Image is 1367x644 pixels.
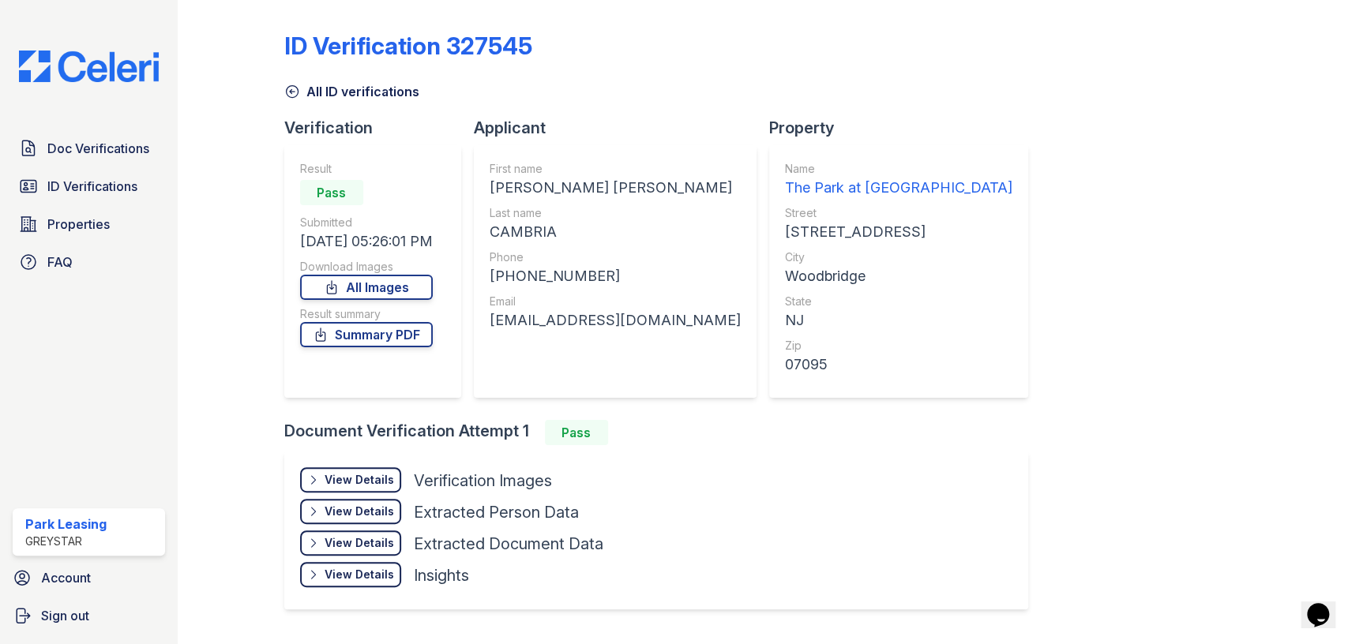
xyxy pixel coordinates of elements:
a: Account [6,562,171,593]
div: [PHONE_NUMBER] [490,265,741,287]
div: Pass [545,420,608,445]
a: FAQ [13,246,165,278]
div: Result summary [300,306,433,322]
div: Park Leasing [25,515,107,534]
a: Properties [13,208,165,240]
div: 07095 [785,354,1012,376]
a: All Images [300,275,433,300]
a: Summary PDF [300,322,433,347]
div: City [785,249,1012,265]
img: CE_Logo_Blue-a8612792a0a2168367f1c8372b55b34899dd931a85d93a1a3d3e32e68fde9ad4.png [6,51,171,82]
a: All ID verifications [284,82,419,101]
span: Sign out [41,606,89,625]
span: ID Verifications [47,177,137,196]
div: Extracted Person Data [414,501,579,523]
div: The Park at [GEOGRAPHIC_DATA] [785,177,1012,199]
div: Pass [300,180,363,205]
a: Name The Park at [GEOGRAPHIC_DATA] [785,161,1012,199]
div: Extracted Document Data [414,533,603,555]
div: NJ [785,309,1012,331]
a: Sign out [6,600,171,631]
div: Verification [284,117,474,139]
div: [DATE] 05:26:01 PM [300,230,433,253]
div: Insights [414,564,469,586]
div: Submitted [300,215,433,230]
div: Zip [785,338,1012,354]
div: [PERSON_NAME] [PERSON_NAME] [490,177,741,199]
div: Applicant [474,117,769,139]
div: CAMBRIA [490,221,741,243]
span: Account [41,568,91,587]
div: First name [490,161,741,177]
div: ID Verification 327545 [284,32,532,60]
div: Greystar [25,534,107,549]
div: Email [490,294,741,309]
div: View Details [325,535,394,551]
div: Verification Images [414,470,552,492]
a: Doc Verifications [13,133,165,164]
div: View Details [325,567,394,582]
div: Last name [490,205,741,221]
div: View Details [325,504,394,519]
div: Result [300,161,433,177]
div: [EMAIL_ADDRESS][DOMAIN_NAME] [490,309,741,331]
div: View Details [325,472,394,488]
span: Properties [47,215,110,234]
div: Woodbridge [785,265,1012,287]
span: FAQ [47,253,73,271]
a: ID Verifications [13,170,165,202]
div: Property [769,117,1041,139]
div: [STREET_ADDRESS] [785,221,1012,243]
div: Street [785,205,1012,221]
div: Document Verification Attempt 1 [284,420,1041,445]
div: Download Images [300,259,433,275]
div: Phone [490,249,741,265]
div: State [785,294,1012,309]
span: Doc Verifications [47,139,149,158]
iframe: chat widget [1301,581,1351,628]
div: Name [785,161,1012,177]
